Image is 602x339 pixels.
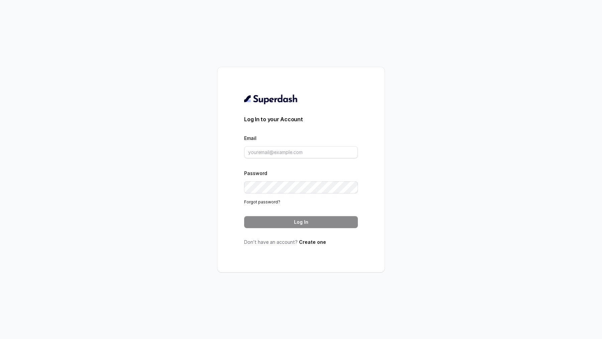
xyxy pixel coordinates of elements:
[244,94,298,105] img: light.svg
[244,146,358,158] input: youremail@example.com
[244,199,280,204] a: Forgot password?
[244,239,358,245] p: Don’t have an account?
[244,216,358,228] button: Log In
[244,170,267,176] label: Password
[244,115,358,123] h3: Log In to your Account
[299,239,326,245] a: Create one
[244,135,257,141] label: Email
